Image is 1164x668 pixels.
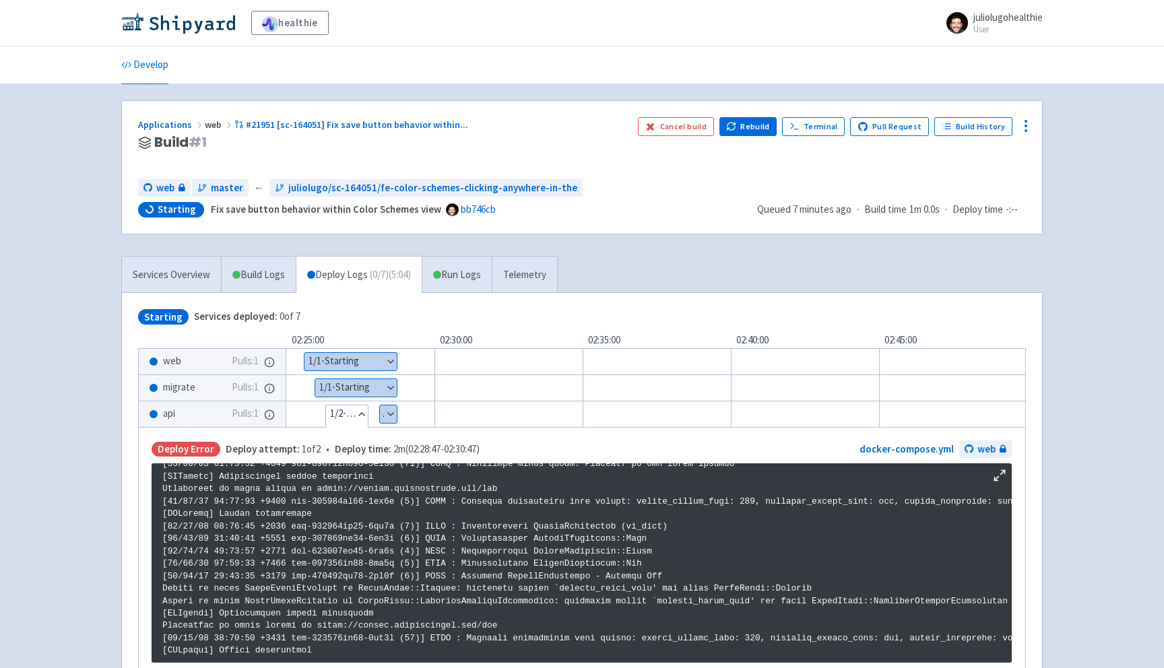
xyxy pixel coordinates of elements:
[269,179,583,197] a: juliolugo/sc-164051/fe-color-schemes-clicking-anywhere-in-the
[194,310,278,323] span: Services deployed:
[638,117,714,136] button: Cancel build
[211,180,243,196] span: master
[232,380,259,395] span: Pulls: 1
[205,119,234,131] span: web
[152,442,220,457] span: Deploy Error
[163,406,175,422] span: api
[864,202,907,218] span: Build time
[138,119,205,131] a: Applications
[719,117,777,136] button: Rebuild
[254,180,264,196] span: ←
[156,180,174,196] span: web
[222,257,296,294] a: Build Logs
[952,202,1003,218] span: Deploy time
[121,46,168,84] a: Develop
[158,203,196,216] span: Starting
[973,25,1043,34] small: User
[138,179,191,197] a: web
[232,354,259,369] span: Pulls: 1
[461,203,496,215] a: bb746cb
[782,117,845,136] a: Terminal
[163,354,181,369] span: web
[288,180,577,196] span: juliolugo/sc-164051/fe-color-schemes-clicking-anywhere-in-the
[860,442,954,455] a: docker-compose.yml
[189,133,207,152] span: # 1
[370,267,411,283] span: ( 0 / 7 ) (5:04)
[335,442,391,455] span: Deploy time:
[163,380,195,395] span: migrate
[938,12,1043,34] a: juliolugohealthie User
[492,257,557,294] a: Telemetry
[793,203,851,215] time: 7 minutes ago
[194,309,300,325] span: 0 of 7
[934,117,1012,136] a: Build History
[757,202,1026,218] div: · ·
[757,203,851,215] span: Queued
[1006,202,1018,218] span: -:--
[296,257,422,294] a: Deploy Logs (0/7)(5:04)
[879,333,1027,348] div: 02:45:00
[211,203,441,215] strong: Fix save button behavior within Color Schemes view
[234,119,470,131] a: #21951 [sc-164051] Fix save button behavior within...
[959,440,1012,459] a: web
[909,202,940,218] span: 1m 0.0s
[192,179,249,197] a: master
[973,11,1043,24] span: juliolugohealthie
[335,442,480,457] span: 2m ( 02:28:47 - 02:30:47 )
[226,442,321,457] span: 1 of 2
[232,406,259,422] span: Pulls: 1
[226,442,480,457] span: •
[226,442,300,455] span: Deploy attempt:
[251,11,329,35] a: healthie
[286,333,434,348] div: 02:25:00
[977,442,996,457] span: web
[583,333,731,348] div: 02:35:00
[246,119,468,131] span: #21951 [sc-164051] Fix save button behavior within ...
[422,257,492,294] a: Run Logs
[154,135,207,150] span: Build
[138,309,189,325] span: Starting
[993,469,1006,482] button: Maximize log window
[850,117,929,136] a: Pull Request
[121,12,235,34] img: Shipyard logo
[731,333,879,348] div: 02:40:00
[434,333,583,348] div: 02:30:00
[122,257,221,294] a: Services Overview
